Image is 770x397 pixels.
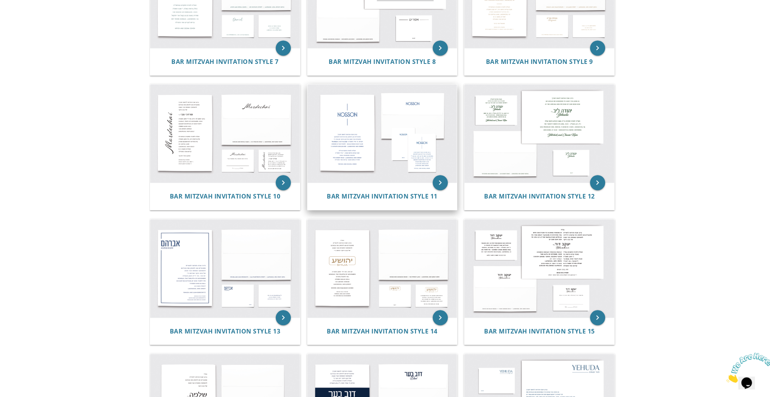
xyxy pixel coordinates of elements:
span: Bar Mitzvah Invitation Style 11 [327,192,438,200]
a: keyboard_arrow_right [433,40,448,56]
span: Bar Mitzvah Invitation Style 14 [327,327,438,335]
a: keyboard_arrow_right [433,175,448,190]
span: Bar Mitzvah Invitation Style 13 [170,327,281,335]
img: Bar Mitzvah Invitation Style 12 [464,84,614,183]
span: Bar Mitzvah Invitation Style 9 [486,57,593,66]
a: keyboard_arrow_right [433,310,448,325]
a: Bar Mitzvah Invitation Style 12 [484,193,595,200]
img: Bar Mitzvah Invitation Style 15 [464,219,614,318]
a: Bar Mitzvah Invitation Style 13 [170,328,281,335]
img: Bar Mitzvah Invitation Style 10 [150,84,300,183]
a: Bar Mitzvah Invitation Style 15 [484,328,595,335]
a: keyboard_arrow_right [276,175,291,190]
a: Bar Mitzvah Invitation Style 11 [327,193,438,200]
a: Bar Mitzvah Invitation Style 9 [486,58,593,65]
a: keyboard_arrow_right [590,40,605,56]
img: Bar Mitzvah Invitation Style 11 [307,84,457,183]
a: Bar Mitzvah Invitation Style 7 [171,58,278,65]
a: Bar Mitzvah Invitation Style 10 [170,193,281,200]
span: Bar Mitzvah Invitation Style 8 [329,57,436,66]
a: keyboard_arrow_right [276,310,291,325]
iframe: chat widget [723,350,770,386]
a: keyboard_arrow_right [590,175,605,190]
a: keyboard_arrow_right [276,40,291,56]
a: keyboard_arrow_right [590,310,605,325]
span: Bar Mitzvah Invitation Style 10 [170,192,281,200]
img: Bar Mitzvah Invitation Style 14 [307,219,457,318]
a: Bar Mitzvah Invitation Style 14 [327,328,438,335]
span: Bar Mitzvah Invitation Style 15 [484,327,595,335]
span: Bar Mitzvah Invitation Style 12 [484,192,595,200]
a: Bar Mitzvah Invitation Style 8 [329,58,436,65]
span: Bar Mitzvah Invitation Style 7 [171,57,278,66]
img: Bar Mitzvah Invitation Style 13 [150,219,300,318]
img: Chat attention grabber [3,3,50,33]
